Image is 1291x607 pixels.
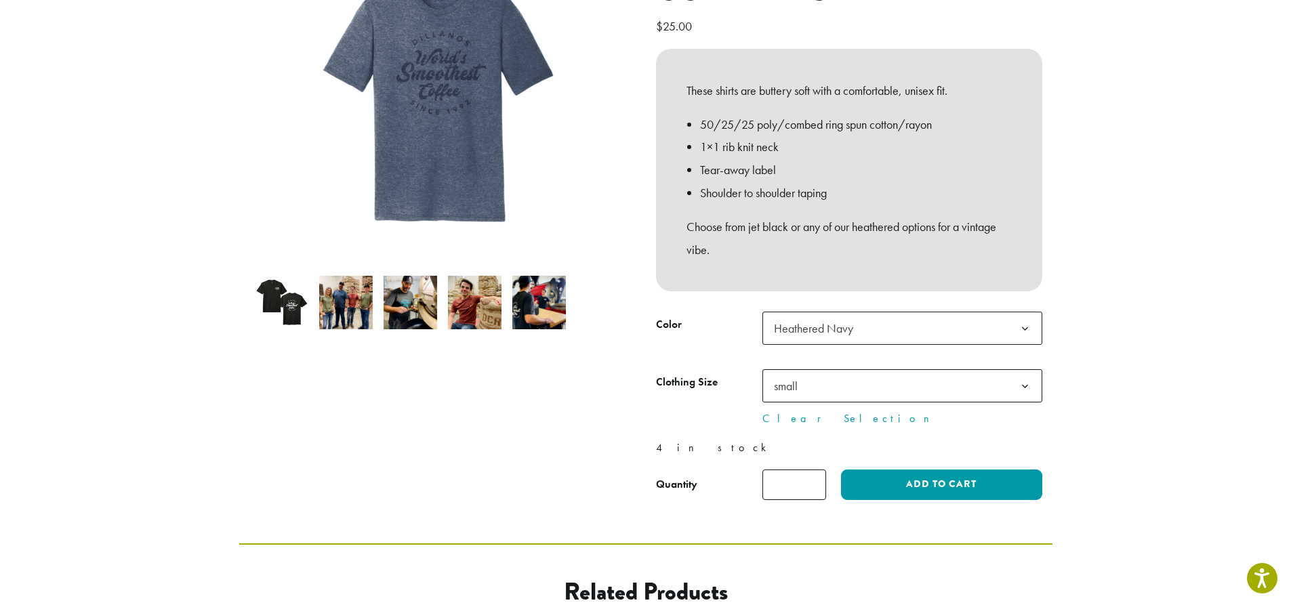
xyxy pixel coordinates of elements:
[762,469,826,500] input: Product quantity
[774,320,853,336] span: Heathered Navy
[656,476,697,493] div: Quantity
[656,18,695,34] bdi: 25.00
[841,469,1042,500] button: Add to cart
[656,315,762,335] label: Color
[255,276,308,329] img: World's Smoothest Coffee T-Shirt
[762,369,1042,402] span: small
[700,113,1012,136] li: 50/25/25 poly/combed ring spun cotton/rayon
[700,182,1012,205] li: Shoulder to shoulder taping
[656,438,1042,458] p: 4 in stock
[762,411,1042,427] a: Clear Selection
[384,276,437,329] img: World's Smoothest Coffee T-Shirt - Image 3
[700,159,1012,182] li: Tear-away label
[700,135,1012,159] li: 1×1 rib knit neck
[656,18,663,34] span: $
[762,312,1042,345] span: Heathered Navy
[656,373,762,392] label: Clothing Size
[769,315,867,341] span: Heathered Navy
[769,373,811,399] span: small
[319,276,373,329] img: World's Smoothest Coffee T-Shirt - Image 2
[774,378,798,394] span: small
[687,215,1012,261] p: Choose from jet black or any of our heathered options for a vintage vibe.
[448,276,501,329] img: World's Smoothest Coffee T-Shirt - Image 4
[687,79,1012,102] p: These shirts are buttery soft with a comfortable, unisex fit.
[348,577,943,606] h2: Related products
[512,276,566,329] img: World's Smoothest Coffee T-Shirt - Image 5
